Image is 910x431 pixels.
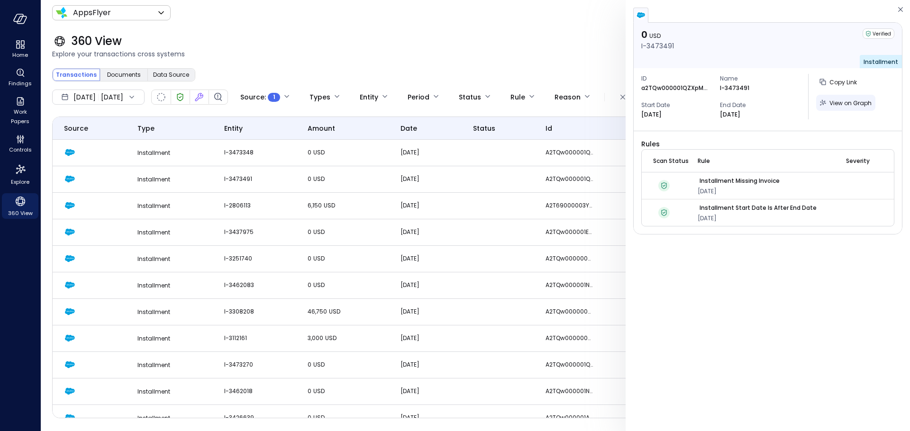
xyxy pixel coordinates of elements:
[64,306,75,317] img: Salesforce
[324,201,335,209] span: USD
[698,187,717,195] span: [DATE]
[157,93,165,101] div: Not Scanned
[400,174,448,184] p: [DATE]
[641,139,894,149] span: Rules
[224,413,272,422] p: I-3426639
[224,123,243,134] span: entity
[700,176,780,186] p: Installment missing Invoice
[308,174,355,184] p: 0
[400,360,448,369] p: [DATE]
[308,360,355,369] p: 0
[64,412,75,423] img: Salesforce
[473,123,495,134] span: status
[73,7,111,18] p: AppsFlyer
[212,91,224,103] div: Finding
[64,173,75,185] img: Salesforce
[546,148,593,157] p: a2TQw000001QXxSMAW
[400,280,448,290] p: [DATE]
[400,148,448,157] p: [DATE]
[137,308,170,316] span: Installment
[313,360,325,368] span: USD
[829,78,857,86] span: Copy Link
[829,99,872,107] span: View on Graph
[546,280,593,290] p: a2TQw000001Np9KMAS
[329,307,340,315] span: USD
[400,123,417,134] span: date
[360,89,378,105] div: Entity
[137,149,170,157] span: Installment
[137,387,170,395] span: Installment
[546,254,593,263] p: a2TQw000000aL9KMAU
[6,107,35,126] span: Work Papers
[309,89,330,105] div: Types
[641,74,712,83] span: ID
[313,281,325,289] span: USD
[846,156,870,166] span: severity
[641,110,662,119] p: [DATE]
[2,133,38,155] div: Controls
[56,70,97,80] span: Transactions
[137,202,170,210] span: Installment
[2,193,38,219] div: 360 View
[325,334,337,342] span: USD
[400,307,448,316] p: [DATE]
[224,386,272,396] p: I-3462018
[313,228,325,236] span: USD
[400,227,448,237] p: [DATE]
[653,156,689,166] span: Scan Status
[720,110,740,119] p: [DATE]
[555,89,581,105] div: Reason
[137,123,155,134] span: Type
[546,227,593,237] p: a2TQw000001EbvBMAS
[308,333,355,343] p: 3,000
[641,83,708,93] p: a2TQw000001QZXpMAO
[64,332,75,344] img: Salesforce
[64,123,88,134] span: Source
[137,361,170,369] span: Installment
[653,207,675,218] div: Verified
[400,333,448,343] p: [DATE]
[64,200,75,211] img: Salesforce
[224,148,272,157] p: I-3473348
[510,89,525,105] div: Rule
[224,307,272,316] p: I-3308208
[700,203,817,213] p: Installment Start Date is After End Date
[546,123,552,134] span: id
[2,66,38,89] div: Findings
[546,174,593,184] p: a2TQw000001QZXpMAO
[224,227,272,237] p: I-3437975
[400,254,448,263] p: [DATE]
[308,201,355,210] p: 6,150
[224,174,272,184] p: I-3473491
[224,360,272,369] p: I-3473270
[11,177,29,187] span: Explore
[137,334,170,342] span: Installment
[400,201,448,210] p: [DATE]
[2,161,38,188] div: Explore
[308,123,335,134] span: amount
[313,254,325,262] span: USD
[546,413,593,422] p: a2TQw000001ABuTMAW
[653,180,675,191] div: Verified
[720,83,749,93] p: I-3473491
[224,201,272,210] p: I-2806113
[649,32,661,40] span: USD
[137,414,170,422] span: Installment
[546,386,593,396] p: a2TQw000001Np4UMAS
[698,214,717,222] span: [DATE]
[546,360,593,369] p: a2TQw000001QYbyMAG
[308,386,355,396] p: 0
[9,79,32,88] span: Findings
[641,100,712,110] span: Start Date
[720,100,791,110] span: End Date
[641,41,674,51] p: I-3473491
[137,175,170,183] span: Installment
[816,95,875,111] button: View on Graph
[12,50,28,60] span: Home
[636,10,646,20] img: salesforce
[273,92,275,102] span: 1
[546,201,593,210] p: a2T69000003YRwhEAG
[459,89,481,105] div: Status
[64,359,75,370] img: Salesforce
